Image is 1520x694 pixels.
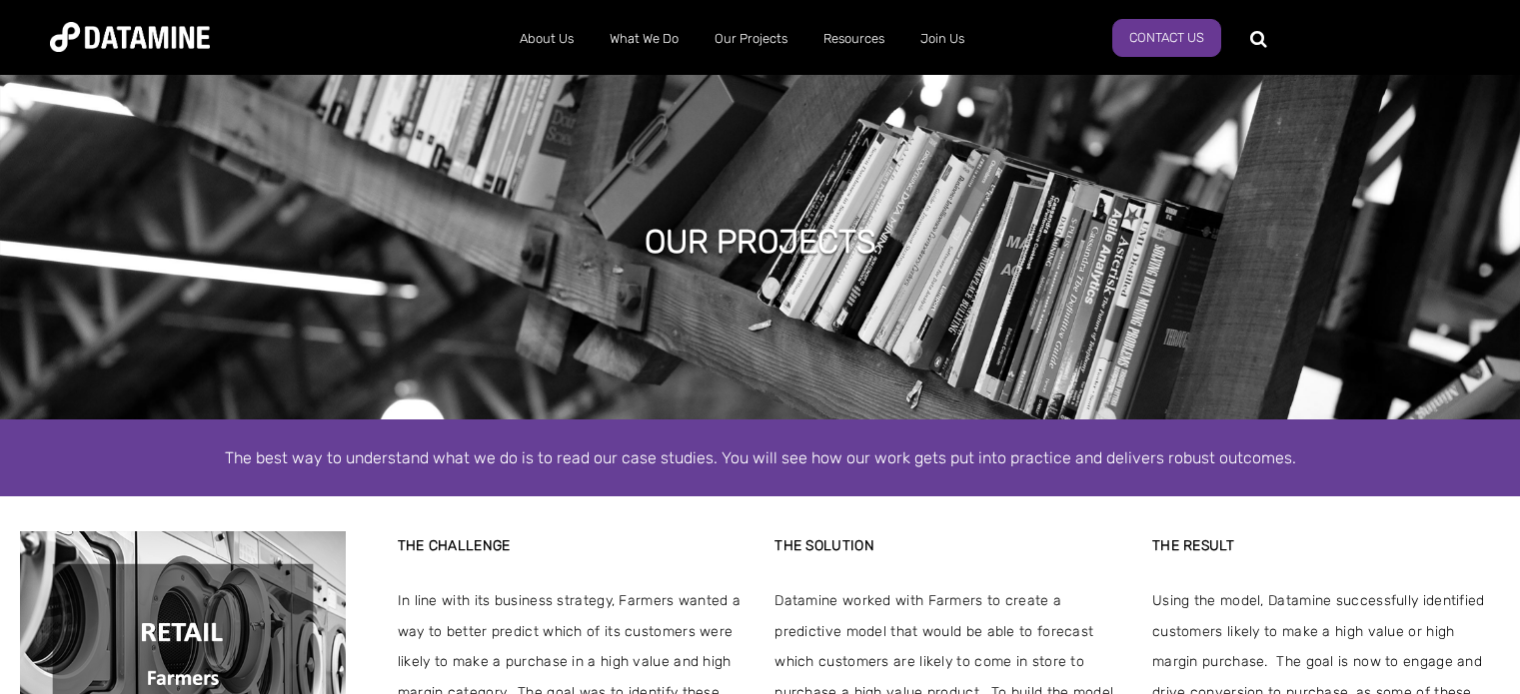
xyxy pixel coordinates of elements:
div: The best way to understand what we do is to read our case studies. You will see how our work gets... [191,444,1330,471]
strong: THE RESULT [1152,537,1234,554]
a: Resources [805,13,902,65]
a: Contact Us [1112,19,1221,57]
a: About Us [502,13,592,65]
strong: THE CHALLENGE [398,537,511,554]
a: Our Projects [697,13,805,65]
a: Join Us [902,13,982,65]
img: Datamine [50,22,210,52]
strong: THE SOLUTION [774,537,874,554]
a: What We Do [592,13,697,65]
h1: Our projects [645,220,876,264]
